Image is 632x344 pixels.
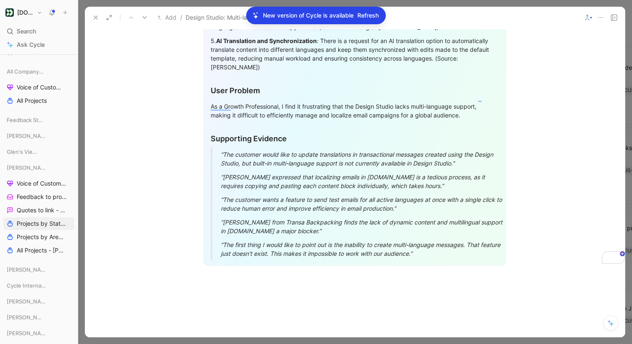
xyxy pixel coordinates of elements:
p: New version of Cycle is available [263,10,354,20]
span: Cycle Internal and Tracking [7,281,47,290]
a: Projects by Status - [PERSON_NAME] [3,217,74,230]
span: Projects by Area - [PERSON_NAME] [17,233,67,241]
div: [PERSON_NAME]'s Views [3,295,74,308]
a: Feedback to process - [PERSON_NAME] [3,191,74,203]
div: As a Growth Professional, I find it frustrating that the Design Studio lacks multi-language suppo... [211,102,499,120]
span: Design Studio: Multi-language [186,13,268,23]
div: All Company Views [3,65,74,78]
div: User Problem [211,85,499,96]
div: [PERSON_NAME]'s Views [3,327,74,339]
span: Search [17,26,36,36]
span: [PERSON_NAME] Views [7,132,46,140]
div: [PERSON_NAME]'s Views [3,295,74,310]
div: [PERSON_NAME] [3,311,74,324]
div: Feedback Streams [3,114,74,126]
div: [PERSON_NAME]'s Views [3,327,74,342]
button: Refresh [357,10,379,21]
div: [PERSON_NAME] Views [3,130,74,145]
div: “[PERSON_NAME] from Transa Backpacking finds the lack of dynamic content and multilingual support... [221,218,509,235]
div: [PERSON_NAME] Views [3,130,74,142]
span: Feedback to process - [PERSON_NAME] [17,193,67,201]
a: All Projects [3,94,74,107]
span: All Projects - [PERSON_NAME] [17,246,66,255]
a: Projects by Area - [PERSON_NAME] [3,231,74,243]
div: [PERSON_NAME]'s Views [3,161,74,174]
div: Glen's Views [3,145,74,158]
div: [PERSON_NAME]' Views [3,263,74,276]
span: Voice of Customer - All Areas [17,83,66,92]
span: [PERSON_NAME]'s Views [7,163,46,172]
div: “The customer wants a feature to send test emails for all active languages at once with a single ... [221,195,509,213]
span: Projects by Status - [PERSON_NAME] [17,219,67,228]
span: [PERSON_NAME]' Views [7,265,46,274]
a: Ask Cycle [3,38,74,51]
div: [PERSON_NAME] [3,311,74,326]
a: Voice of Customer - All Areas [3,81,74,94]
span: All Company Views [7,67,44,76]
span: Voice of Customer - [PERSON_NAME] [17,179,67,188]
div: “The first thing I would like to point out is the inability to create multi-language messages. Th... [221,240,509,258]
span: Quotes to link - [PERSON_NAME] [17,206,66,214]
img: Customer.io [5,8,14,17]
div: [PERSON_NAME]' Views [3,263,74,278]
div: All Company ViewsVoice of Customer - All AreasAll Projects [3,65,74,107]
div: Supporting Evidence [211,133,499,144]
h1: [DOMAIN_NAME] [17,9,33,16]
a: All Projects - [PERSON_NAME] [3,244,74,257]
div: “The customer would like to update translations in transactional messages created using the Desig... [221,150,509,168]
span: [PERSON_NAME]'s Views [7,329,46,337]
div: Glen's Views [3,145,74,161]
span: / [180,13,182,23]
span: Ask Cycle [17,40,45,50]
div: Feedback Streams [3,114,74,129]
a: Voice of Customer - [PERSON_NAME] [3,177,74,190]
div: Cycle Internal and Tracking [3,279,74,292]
button: Customer.io[DOMAIN_NAME] [3,7,44,18]
div: [PERSON_NAME]'s ViewsVoice of Customer - [PERSON_NAME]Feedback to process - [PERSON_NAME]Quotes t... [3,161,74,257]
div: Search [3,25,74,38]
div: Cycle Internal and Tracking [3,279,74,294]
span: Refresh [357,10,379,20]
div: “[PERSON_NAME] expressed that localizing emails in [DOMAIN_NAME] is a tedious process, as it requ... [221,173,509,190]
strong: AI Translation and Synchronization [216,37,317,44]
span: [PERSON_NAME] [7,313,43,321]
a: Quotes to link - [PERSON_NAME] [3,204,74,217]
span: [PERSON_NAME]'s Views [7,297,46,306]
span: Glen's Views [7,148,40,156]
span: Feedback Streams [7,116,43,124]
button: Add [155,13,178,23]
span: All Projects [17,97,47,105]
div: 5. : There is a request for an AI translation option to automatically translate content into diff... [211,36,499,71]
